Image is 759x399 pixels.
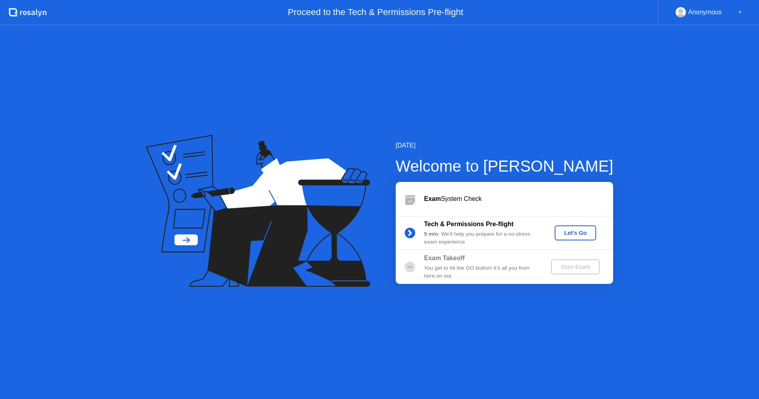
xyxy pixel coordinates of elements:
div: Let's Go [558,230,593,236]
div: You get to hit the GO button! It’s all you from here on out [424,264,538,280]
div: Start Exam [554,264,597,270]
div: ▼ [738,7,742,17]
div: : We’ll help you prepare for a no-stress exam experience [424,230,538,246]
div: Welcome to [PERSON_NAME] [396,154,614,178]
button: Start Exam [551,259,600,274]
b: Tech & Permissions Pre-flight [424,221,514,227]
button: Let's Go [555,225,596,240]
b: Exam [424,195,441,202]
div: Anonymous [688,7,722,17]
b: Exam Takeoff [424,255,465,261]
b: 5 min [424,231,438,237]
div: System Check [424,194,613,204]
div: [DATE] [396,141,614,150]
